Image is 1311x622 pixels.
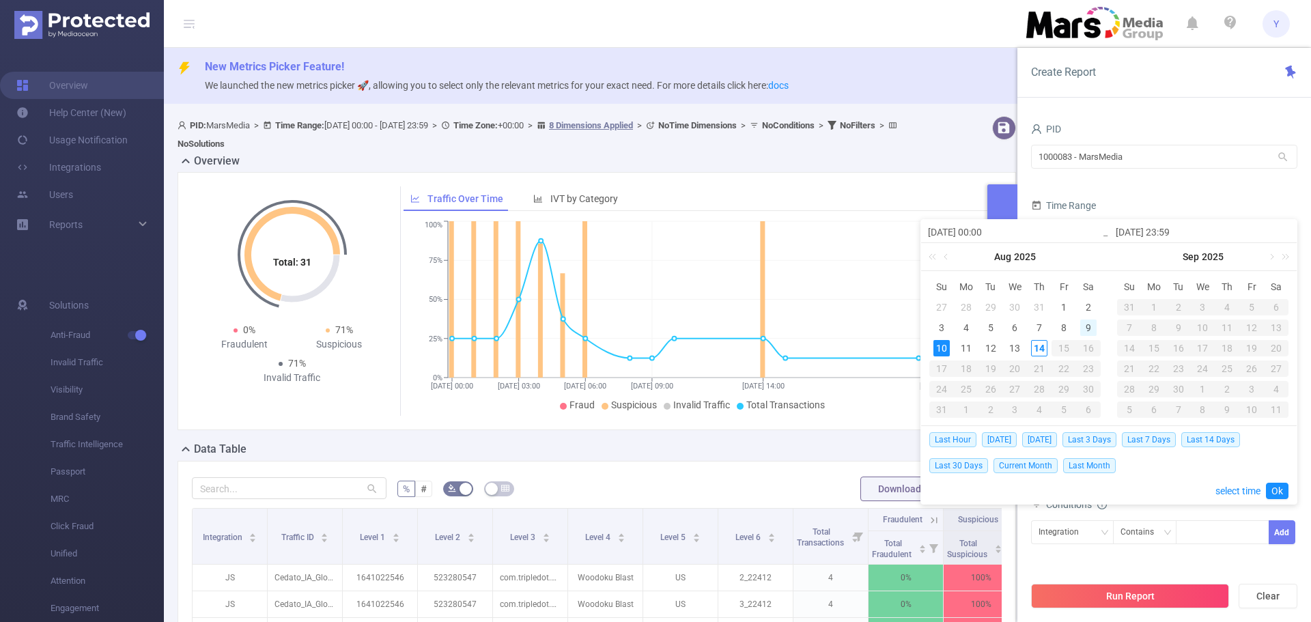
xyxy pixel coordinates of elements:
[1273,10,1279,38] span: Y
[1191,281,1215,293] span: We
[1003,277,1028,297] th: Wed
[929,317,954,338] td: August 3, 2025
[273,257,311,268] tspan: Total: 31
[1166,338,1191,358] td: September 16, 2025
[51,485,164,513] span: MRC
[14,11,150,39] img: Protected Media
[1215,297,1239,317] td: September 4, 2025
[51,513,164,540] span: Click Fraud
[1166,340,1191,356] div: 16
[1006,299,1023,315] div: 30
[1076,381,1101,397] div: 30
[929,338,954,358] td: August 10, 2025
[1003,297,1028,317] td: July 30, 2025
[1062,432,1116,447] span: Last 3 Days
[1215,361,1239,377] div: 25
[1142,277,1166,297] th: Mon
[1181,243,1200,270] a: Sep
[178,139,225,149] b: No Solutions
[978,358,1003,379] td: August 19, 2025
[51,540,164,567] span: Unified
[1239,299,1264,315] div: 5
[926,243,944,270] a: Last year (Control + left)
[1191,381,1215,397] div: 1
[250,120,263,130] span: >
[1027,358,1052,379] td: August 21, 2025
[840,120,875,130] b: No Filters
[1215,299,1239,315] div: 4
[762,120,815,130] b: No Conditions
[51,322,164,349] span: Anti-Fraud
[1080,299,1097,315] div: 2
[1052,281,1076,293] span: Fr
[1052,340,1076,356] div: 15
[51,458,164,485] span: Passport
[1142,379,1166,399] td: September 29, 2025
[1269,520,1295,544] button: Add
[1052,361,1076,377] div: 22
[1003,358,1028,379] td: August 20, 2025
[1142,361,1166,377] div: 22
[1215,478,1260,504] a: select time
[928,224,1102,240] input: Start date
[954,358,978,379] td: August 18, 2025
[954,361,978,377] div: 18
[978,317,1003,338] td: August 5, 2025
[1052,297,1076,317] td: August 1, 2025
[929,277,954,297] th: Sun
[1027,338,1052,358] td: August 14, 2025
[1239,399,1264,420] td: October 10, 2025
[524,120,537,130] span: >
[1027,317,1052,338] td: August 7, 2025
[192,477,386,499] input: Search...
[1166,379,1191,399] td: September 30, 2025
[929,432,976,447] span: Last Hour
[1215,320,1239,336] div: 11
[1117,281,1142,293] span: Su
[1166,361,1191,377] div: 23
[746,399,825,410] span: Total Transactions
[929,361,954,377] div: 17
[978,381,1003,397] div: 26
[428,120,441,130] span: >
[1116,224,1290,240] input: End date
[954,379,978,399] td: August 25, 2025
[51,595,164,622] span: Engagement
[1239,379,1264,399] td: October 3, 2025
[1120,521,1164,543] div: Contains
[1239,340,1264,356] div: 19
[1215,381,1239,397] div: 2
[1052,338,1076,358] td: August 15, 2025
[1003,381,1028,397] div: 27
[1239,401,1264,418] div: 10
[978,401,1003,418] div: 2
[448,484,456,492] i: icon: bg-colors
[16,181,73,208] a: Users
[429,256,442,265] tspan: 75%
[1142,299,1166,315] div: 1
[194,153,240,169] h2: Overview
[49,292,89,319] span: Solutions
[335,324,353,335] span: 71%
[433,373,442,382] tspan: 0%
[954,277,978,297] th: Mon
[1166,358,1191,379] td: September 23, 2025
[920,382,962,391] tspan: [DATE] 22:00
[1117,399,1142,420] td: October 5, 2025
[1013,243,1037,270] a: 2025
[1117,379,1142,399] td: September 28, 2025
[1215,317,1239,338] td: September 11, 2025
[954,297,978,317] td: July 28, 2025
[1215,401,1239,418] div: 9
[1264,399,1288,420] td: October 11, 2025
[954,399,978,420] td: September 1, 2025
[1117,317,1142,338] td: September 7, 2025
[1003,401,1028,418] div: 3
[954,381,978,397] div: 25
[1027,281,1052,293] span: Th
[1031,200,1096,211] span: Time Range
[929,358,954,379] td: August 17, 2025
[1052,277,1076,297] th: Fri
[1274,243,1292,270] a: Next year (Control + right)
[1027,361,1052,377] div: 21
